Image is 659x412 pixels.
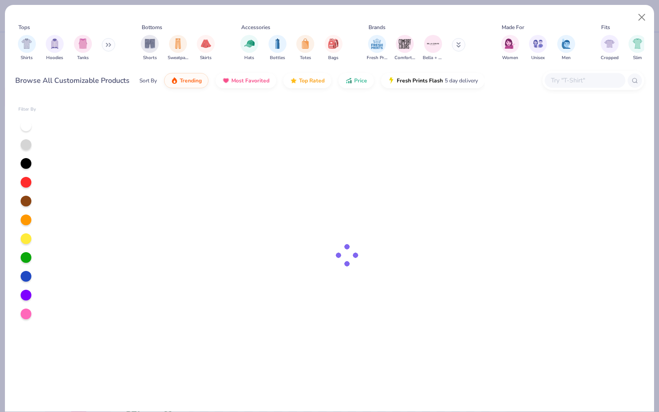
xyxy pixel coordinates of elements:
button: filter button [501,35,519,61]
button: Close [633,9,650,26]
span: Trending [180,77,202,84]
span: Tanks [77,55,89,61]
div: filter for Bella + Canvas [423,35,443,61]
div: filter for Men [557,35,575,61]
button: filter button [18,35,36,61]
div: filter for Bottles [269,35,286,61]
img: Skirts Image [201,39,211,49]
div: filter for Comfort Colors [395,35,415,61]
button: filter button [601,35,619,61]
img: trending.gif [171,77,178,84]
button: filter button [197,35,215,61]
span: Bella + Canvas [423,55,443,61]
img: Bags Image [328,39,338,49]
div: filter for Shirts [18,35,36,61]
span: Unisex [531,55,545,61]
span: Hoodies [46,55,63,61]
button: filter button [269,35,286,61]
div: filter for Sweatpants [168,35,188,61]
button: filter button [141,35,159,61]
span: Shirts [21,55,33,61]
img: Tanks Image [78,39,88,49]
span: Men [562,55,571,61]
span: Most Favorited [231,77,269,84]
img: Men Image [561,39,571,49]
button: filter button [629,35,646,61]
img: Totes Image [300,39,310,49]
img: Hats Image [244,39,255,49]
button: Trending [164,73,208,88]
div: filter for Bags [325,35,343,61]
div: filter for Skirts [197,35,215,61]
div: filter for Fresh Prints [367,35,387,61]
span: Fresh Prints [367,55,387,61]
div: filter for Shorts [141,35,159,61]
button: filter button [367,35,387,61]
span: Sweatpants [168,55,188,61]
div: Tops [18,23,30,31]
div: filter for Cropped [601,35,619,61]
span: Bottles [270,55,285,61]
img: Slim Image [633,39,642,49]
img: Comfort Colors Image [398,37,412,51]
span: Comfort Colors [395,55,415,61]
span: Bags [328,55,338,61]
img: Hoodies Image [50,39,60,49]
div: filter for Hoodies [46,35,64,61]
span: Cropped [601,55,619,61]
img: Sweatpants Image [173,39,183,49]
span: Fresh Prints Flash [397,77,443,84]
div: Bottoms [142,23,162,31]
div: Browse All Customizable Products [15,75,130,86]
button: filter button [46,35,64,61]
div: Made For [502,23,524,31]
input: Try "T-Shirt" [550,75,619,86]
span: Top Rated [299,77,325,84]
button: filter button [395,35,415,61]
button: filter button [240,35,258,61]
img: Fresh Prints Image [370,37,384,51]
span: Shorts [143,55,157,61]
div: filter for Tanks [74,35,92,61]
img: Bella + Canvas Image [426,37,440,51]
span: Hats [244,55,254,61]
img: TopRated.gif [290,77,297,84]
div: filter for Totes [296,35,314,61]
button: filter button [168,35,188,61]
img: Women Image [505,39,515,49]
span: Slim [633,55,642,61]
img: Unisex Image [533,39,543,49]
img: flash.gif [388,77,395,84]
div: Sort By [139,77,157,85]
span: 5 day delivery [445,76,478,86]
button: filter button [74,35,92,61]
button: filter button [325,35,343,61]
button: Price [338,73,374,88]
button: Most Favorited [216,73,276,88]
img: most_fav.gif [222,77,230,84]
div: Fits [601,23,610,31]
div: Brands [369,23,386,31]
button: filter button [529,35,547,61]
span: Women [502,55,518,61]
div: filter for Slim [629,35,646,61]
img: Bottles Image [273,39,282,49]
button: filter button [296,35,314,61]
img: Shirts Image [22,39,32,49]
span: Totes [300,55,311,61]
div: filter for Women [501,35,519,61]
button: filter button [557,35,575,61]
div: filter for Unisex [529,35,547,61]
img: Shorts Image [145,39,155,49]
span: Price [354,77,367,84]
div: Accessories [241,23,270,31]
span: Skirts [200,55,212,61]
img: Cropped Image [604,39,615,49]
div: filter for Hats [240,35,258,61]
button: filter button [423,35,443,61]
div: Filter By [18,106,36,113]
button: Fresh Prints Flash5 day delivery [381,73,485,88]
button: Top Rated [283,73,331,88]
